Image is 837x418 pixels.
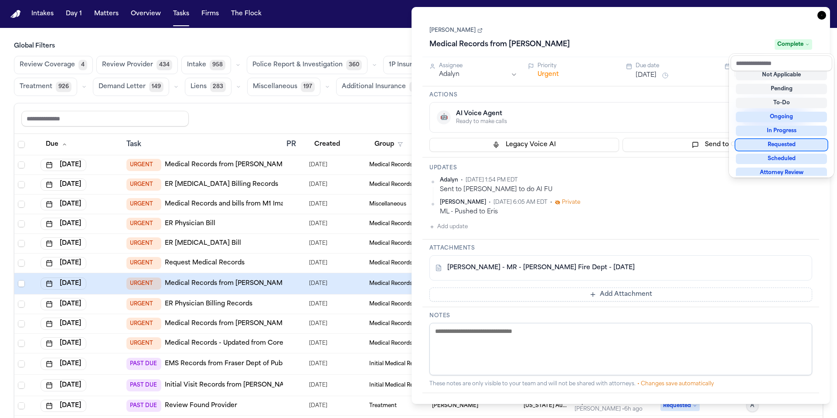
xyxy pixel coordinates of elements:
span: 958 [210,60,225,70]
button: Liens283 [185,78,231,96]
div: Not Applicable [736,70,827,80]
span: 1P Insurance [389,61,428,69]
span: 434 [157,60,172,70]
span: Demand Letter [99,82,146,91]
div: Requested [736,140,827,150]
div: Scheduled [736,154,827,164]
span: Liens [191,82,207,91]
button: Treatment926 [14,78,77,96]
button: Matters [91,6,122,22]
span: Treatment [20,82,52,91]
span: 197 [301,82,315,92]
button: Review Provider434 [96,56,178,74]
span: Review Coverage [20,61,75,69]
span: 283 [210,82,226,92]
div: Pending [736,84,827,94]
span: Intake [187,61,206,69]
span: 149 [149,82,163,92]
button: Police Report & Investigation360 [247,56,367,74]
button: 1P Insurance314 [383,56,451,74]
span: Review Provider [102,61,153,69]
div: To-Do [736,98,827,108]
span: 4 [78,60,87,70]
button: Additional Insurance0 [336,78,424,96]
img: Finch Logo [10,10,21,18]
button: Tasks [170,6,193,22]
span: Police Report & Investigation [252,61,343,69]
button: The Flock [228,6,265,22]
button: Demand Letter149 [93,78,169,96]
h3: Global Filters [14,42,823,51]
button: Miscellaneous197 [247,78,320,96]
span: Complete [775,39,812,50]
span: 0 [409,82,418,92]
span: Additional Insurance [342,82,406,91]
div: Attorney Review [736,168,827,178]
a: Home [10,10,21,18]
span: Miscellaneous [253,82,297,91]
button: Overview [127,6,164,22]
span: 360 [346,60,362,70]
div: Ongoing [736,112,827,122]
span: 926 [56,82,71,92]
button: Review Coverage4 [14,56,93,74]
button: Day 1 [62,6,85,22]
button: Intake958 [181,56,231,74]
div: In Progress [736,126,827,136]
button: Firms [198,6,222,22]
button: Intakes [28,6,57,22]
